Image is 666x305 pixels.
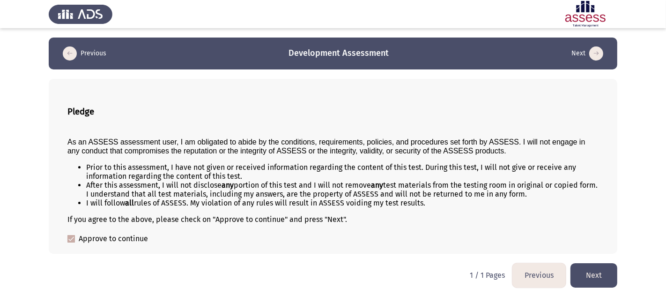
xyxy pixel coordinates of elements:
[86,198,599,207] li: I will follow rules of ASSESS. My violation of any rules will result in ASSESS voiding my test re...
[512,263,566,287] button: load previous page
[569,46,606,61] button: load next page
[86,163,599,181] li: Prior to this assessment, I have not given or received information regarding the content of this ...
[470,271,505,280] p: 1 / 1 Pages
[86,181,599,198] li: After this assessment, I will not disclose portion of this test and I will not remove test materi...
[289,47,389,59] h3: Development Assessment
[67,215,599,224] div: If you agree to the above, please check on "Approve to continue" and press "Next".
[67,138,585,155] span: As an ASSESS assessment user, I am obligated to abide by the conditions, requirements, policies, ...
[79,233,148,244] span: Approve to continue
[67,107,94,117] b: Pledge
[49,1,112,27] img: Assess Talent Management logo
[222,181,234,190] b: any
[554,1,617,27] img: Assessment logo of Development Assessment R1 (EN/AR)
[371,181,383,190] b: any
[60,46,109,61] button: load previous page
[570,263,617,287] button: load next page
[125,198,134,207] b: all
